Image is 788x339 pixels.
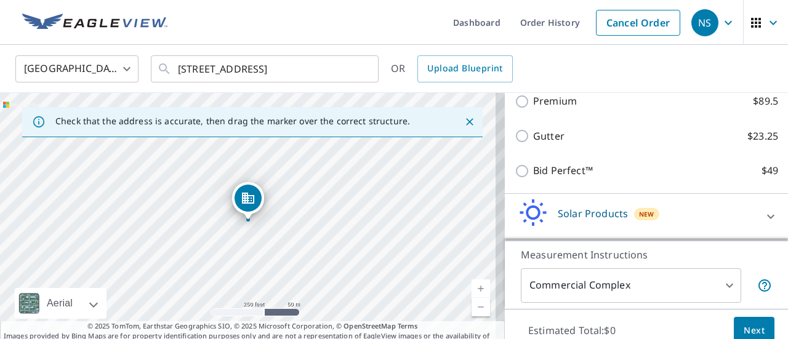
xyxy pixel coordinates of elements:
a: Cancel Order [596,10,680,36]
div: OR [391,55,513,82]
div: NS [691,9,718,36]
div: Aerial [43,288,76,319]
img: EV Logo [22,14,167,32]
p: $49 [762,163,778,178]
div: Solar ProductsNew [515,199,778,234]
p: Premium [533,94,577,109]
p: $23.25 [747,129,778,144]
p: Measurement Instructions [521,247,772,262]
a: OpenStreetMap [344,321,395,330]
div: [GEOGRAPHIC_DATA] [15,52,139,86]
button: Close [462,114,478,130]
a: Current Level 17, Zoom In [472,279,490,298]
div: Commercial Complex [521,268,741,303]
span: Upload Blueprint [427,61,502,76]
div: Dropped pin, building 1, Commercial property, 6733 Hickory St Hanover Park, IL 60133 [232,182,264,220]
input: Search by address or latitude-longitude [178,52,353,86]
span: Next [744,323,765,338]
p: Bid Perfect™ [533,163,593,178]
a: Current Level 17, Zoom Out [472,298,490,316]
p: Gutter [533,129,565,144]
a: Upload Blueprint [417,55,512,82]
p: Solar Products [558,206,628,221]
div: Aerial [15,288,107,319]
span: Each building may require a separate measurement report; if so, your account will be billed per r... [757,278,772,293]
p: $89.5 [753,94,778,109]
span: New [639,209,654,219]
span: © 2025 TomTom, Earthstar Geographics SIO, © 2025 Microsoft Corporation, © [87,321,418,332]
a: Terms [398,321,418,330]
p: Check that the address is accurate, then drag the marker over the correct structure. [55,116,410,127]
